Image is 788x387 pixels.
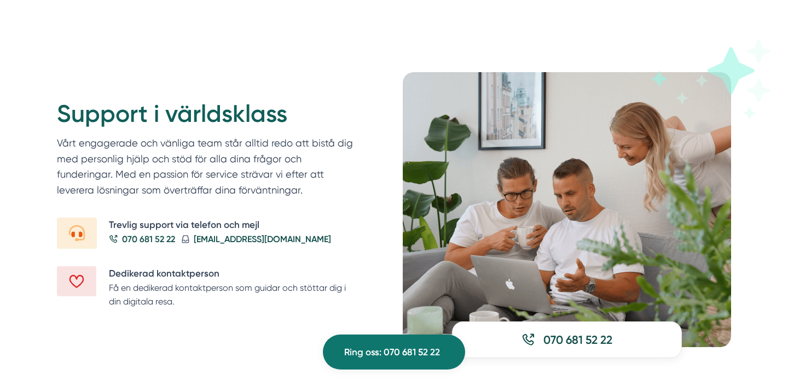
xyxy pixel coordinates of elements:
[109,218,359,232] h5: Trevlig support via telefon och mejl
[109,266,359,281] h5: Dedikerad kontaktperson
[323,335,465,370] a: Ring oss: 070 681 52 22
[182,232,331,246] a: [EMAIL_ADDRESS][DOMAIN_NAME]
[403,72,731,347] img: Personal på Smartproduktion
[122,232,175,246] span: 070 681 52 22
[344,345,440,360] span: Ring oss: 070 681 52 22
[543,332,612,348] span: 070 681 52 22
[57,98,359,136] h2: Support i världsklass
[57,136,359,203] p: Vårt engagerade och vänliga team står alltid redo att bistå dig med personlig hjälp och stöd för ...
[109,232,176,246] a: 070 681 52 22
[194,232,331,246] span: [EMAIL_ADDRESS][DOMAIN_NAME]
[109,281,359,309] p: Få en dedikerad kontaktperson som guidar och stöttar dig i din digitala resa.
[452,321,682,358] a: 070 681 52 22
